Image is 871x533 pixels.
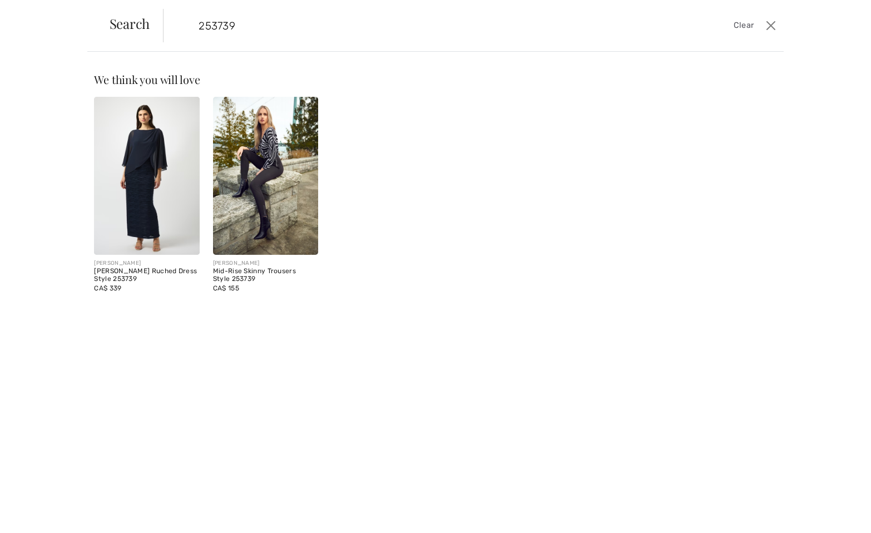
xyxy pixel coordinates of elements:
span: Search [110,17,150,30]
div: [PERSON_NAME] [213,259,318,268]
span: Clear [734,19,754,32]
div: [PERSON_NAME] [94,259,199,268]
span: CA$ 155 [213,284,239,292]
span: CA$ 339 [94,284,121,292]
img: Maxi Sheath Ruched Dress Style 253739. Midnight Blue [94,97,199,255]
img: Mid-Rise Skinny Trousers Style 253739. Black [213,97,318,255]
div: Mid-Rise Skinny Trousers Style 253739 [213,268,318,283]
span: Chat [24,8,47,18]
span: We think you will love [94,72,200,87]
input: TYPE TO SEARCH [190,9,620,42]
button: Close [763,17,779,34]
div: [PERSON_NAME] Ruched Dress Style 253739 [94,268,199,283]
